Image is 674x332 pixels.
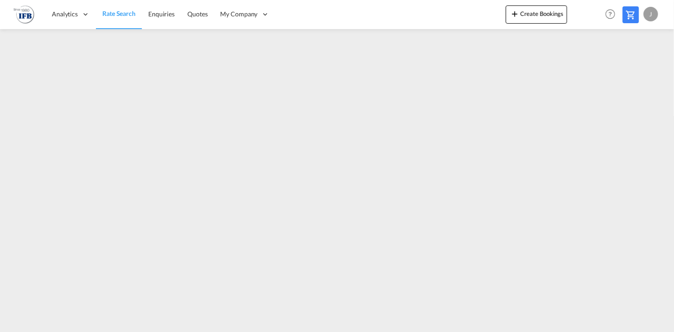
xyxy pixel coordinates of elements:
[644,7,658,21] div: J
[221,10,258,19] span: My Company
[506,5,567,24] button: icon-plus 400-fgCreate Bookings
[14,4,34,25] img: 2b726980256c11eeaa87296e05903fd5.png
[509,8,520,19] md-icon: icon-plus 400-fg
[148,10,175,18] span: Enquiries
[603,6,623,23] div: Help
[187,10,207,18] span: Quotes
[102,10,136,17] span: Rate Search
[52,10,78,19] span: Analytics
[603,6,618,22] span: Help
